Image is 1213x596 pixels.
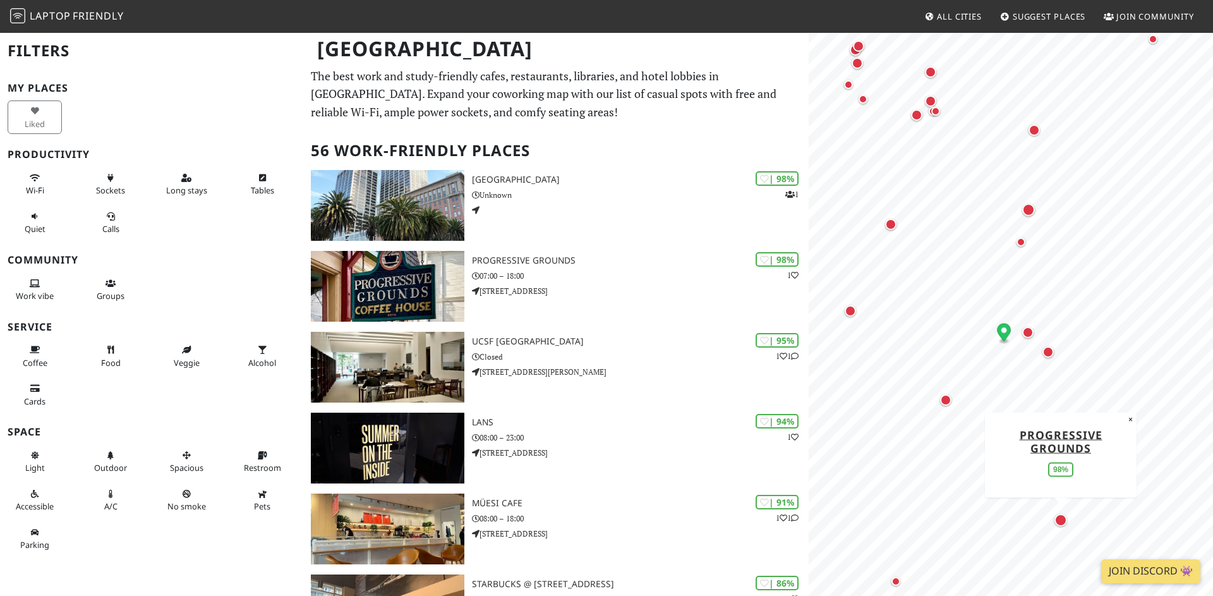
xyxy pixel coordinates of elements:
button: Veggie [159,339,214,373]
img: Progressive Grounds [311,251,464,322]
div: Map marker [849,55,866,71]
button: Work vibe [8,273,62,307]
span: Long stays [166,185,207,196]
button: Sockets [83,167,138,201]
p: 07:00 – 18:00 [472,270,809,282]
div: Map marker [1043,411,1058,427]
a: LaptopFriendly LaptopFriendly [10,6,124,28]
span: Food [101,357,121,368]
button: Outdoor [83,445,138,478]
button: Wi-Fi [8,167,62,201]
button: A/C [83,483,138,517]
p: 08:00 – 18:00 [472,513,809,525]
p: [STREET_ADDRESS][PERSON_NAME] [472,366,809,378]
span: Power sockets [96,185,125,196]
div: Map marker [1145,32,1161,47]
span: Join Community [1116,11,1194,22]
p: Unknown [472,189,809,201]
button: Parking [8,522,62,556]
h3: Community [8,254,296,266]
a: Join Discord 👾 [1101,559,1200,583]
div: Map marker [842,303,859,319]
span: Air conditioned [104,501,118,512]
div: Map marker [938,392,954,408]
div: Map marker [922,64,939,80]
div: Map marker [1040,344,1056,360]
a: Progressive Grounds | 98% 1 Progressive Grounds 07:00 – 18:00 [STREET_ADDRESS] [303,251,809,322]
div: Map marker [1020,201,1037,219]
button: No smoke [159,483,214,517]
button: Cards [8,378,62,411]
h3: LANS [472,417,809,428]
h3: Progressive Grounds [472,255,809,266]
a: Suggest Places [995,5,1091,28]
button: Long stays [159,167,214,201]
p: 1 [787,269,799,281]
div: Map marker [888,574,903,589]
p: 08:00 – 23:00 [472,432,809,444]
div: Map marker [928,104,943,119]
h2: Filters [8,32,296,70]
span: Restroom [244,462,281,473]
div: Map marker [855,92,871,107]
div: 98% [1048,462,1073,477]
h3: Starbucks @ [STREET_ADDRESS] [472,579,809,590]
p: Closed [472,351,809,363]
p: 1 [787,431,799,443]
div: | 98% [756,171,799,186]
span: Laptop [30,9,71,23]
img: LaptopFriendly [10,8,25,23]
p: 1 1 [776,350,799,362]
div: Map marker [926,104,941,119]
div: | 98% [756,252,799,267]
span: Natural light [25,462,45,473]
button: Close popup [1125,412,1137,426]
span: Parking [20,539,49,550]
div: | 91% [756,495,799,509]
p: [STREET_ADDRESS] [472,447,809,459]
div: | 94% [756,414,799,429]
h3: Productivity [8,149,296,161]
span: Suggest Places [1013,11,1086,22]
a: Müesi Cafe | 91% 11 Müesi Cafe 08:00 – 18:00 [STREET_ADDRESS] [303,494,809,564]
span: Spacious [170,462,203,473]
div: | 95% [756,333,799,348]
h3: My Places [8,82,296,94]
h3: UCSF [GEOGRAPHIC_DATA] [472,336,809,347]
p: The best work and study-friendly cafes, restaurants, libraries, and hotel lobbies in [GEOGRAPHIC_... [311,67,801,121]
button: Groups [83,273,138,307]
button: Accessible [8,483,62,517]
a: All Cities [919,5,987,28]
button: Light [8,445,62,478]
a: One Market Plaza | 98% 1 [GEOGRAPHIC_DATA] Unknown [303,170,809,241]
span: Coffee [23,357,47,368]
span: Quiet [25,223,45,234]
p: [STREET_ADDRESS] [472,285,809,297]
button: Food [83,339,138,373]
button: Coffee [8,339,62,373]
h3: Müesi Cafe [472,498,809,509]
div: | 86% [756,576,799,590]
a: Join Community [1099,5,1199,28]
button: Restroom [235,445,289,478]
img: Müesi Cafe [311,494,464,564]
button: Alcohol [235,339,289,373]
div: Map marker [908,107,925,123]
button: Spacious [159,445,214,478]
button: Calls [83,206,138,240]
img: UCSF Mission Bay FAMRI Library [311,332,464,403]
span: Pet friendly [254,501,270,512]
span: Accessible [16,501,54,512]
span: Stable Wi-Fi [26,185,44,196]
button: Tables [235,167,289,201]
a: UCSF Mission Bay FAMRI Library | 95% 11 UCSF [GEOGRAPHIC_DATA] Closed [STREET_ADDRESS][PERSON_NAME] [303,332,809,403]
h1: [GEOGRAPHIC_DATA] [307,32,806,66]
div: Map marker [883,216,899,233]
span: People working [16,290,54,301]
span: Credit cards [24,396,45,407]
div: Map marker [922,93,939,109]
img: One Market Plaza [311,170,464,241]
button: Quiet [8,206,62,240]
div: Map marker [1020,324,1036,341]
h3: Service [8,321,296,333]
